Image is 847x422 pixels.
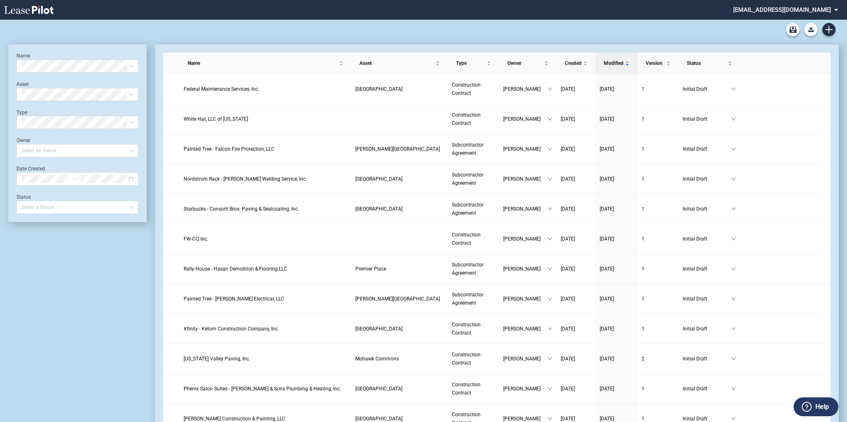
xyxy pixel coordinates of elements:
[600,295,633,303] a: [DATE]
[355,205,444,213] a: [GEOGRAPHIC_DATA]
[565,59,582,67] span: Created
[184,115,347,123] a: White Hat, LLC of [US_STATE]
[561,206,575,212] span: [DATE]
[642,145,674,153] a: 1
[452,112,481,126] span: Construction Contract
[561,85,592,93] a: [DATE]
[184,326,279,332] span: Xfinity - Ketom Construction Company, Inc.
[452,262,483,276] span: Subcontractor Agreement
[188,59,337,67] span: Name
[503,145,548,153] span: [PERSON_NAME]
[600,296,614,302] span: [DATE]
[561,176,575,182] span: [DATE]
[355,85,444,93] a: [GEOGRAPHIC_DATA]
[683,355,731,363] span: Initial Draft
[642,205,674,213] a: 1
[548,236,552,241] span: down
[683,205,731,213] span: Initial Draft
[184,385,347,393] a: Phenix Salon Suites - [PERSON_NAME] & Sons Plumbing & Heating, Inc.
[600,355,633,363] a: [DATE]
[642,86,644,92] span: 1
[355,386,403,392] span: Penn Mar Shopping Center
[600,385,633,393] a: [DATE]
[600,265,633,273] a: [DATE]
[561,175,592,183] a: [DATE]
[561,265,592,273] a: [DATE]
[731,206,736,211] span: down
[355,325,444,333] a: [GEOGRAPHIC_DATA]
[642,206,644,212] span: 1
[548,386,552,391] span: down
[452,381,495,397] a: Construction Contract
[561,266,575,272] span: [DATE]
[731,416,736,421] span: down
[687,59,726,67] span: Status
[642,386,644,392] span: 1
[548,177,552,181] span: down
[679,53,740,74] th: Status
[683,385,731,393] span: Initial Draft
[646,59,665,67] span: Version
[561,146,575,152] span: [DATE]
[600,416,614,422] span: [DATE]
[600,205,633,213] a: [DATE]
[600,85,633,93] a: [DATE]
[600,326,614,332] span: [DATE]
[452,382,481,396] span: Construction Contract
[600,145,633,153] a: [DATE]
[561,355,592,363] a: [DATE]
[600,86,614,92] span: [DATE]
[683,175,731,183] span: Initial Draft
[452,291,495,307] a: Subcontractor Agreement
[561,385,592,393] a: [DATE]
[600,266,614,272] span: [DATE]
[561,356,575,362] span: [DATE]
[731,147,736,151] span: down
[731,117,736,122] span: down
[638,53,679,74] th: Version
[71,176,77,182] span: swap-right
[561,116,575,122] span: [DATE]
[503,385,548,393] span: [PERSON_NAME]
[561,295,592,303] a: [DATE]
[355,356,399,362] span: Mohawk Commons
[16,110,27,115] label: Type
[600,356,614,362] span: [DATE]
[184,325,347,333] a: Xfinity - Ketom Construction Company, Inc.
[184,356,250,362] span: Delaware Valley Paving, Inc.
[561,115,592,123] a: [DATE]
[184,236,208,242] span: FW-CO, Inc.
[452,321,495,337] a: Construction Contract
[600,236,614,242] span: [DATE]
[642,416,644,422] span: 1
[642,326,644,332] span: 1
[355,146,440,152] span: Powell Center
[561,386,575,392] span: [DATE]
[642,355,674,363] a: 2
[184,175,347,183] a: Nordstrom Rack - [PERSON_NAME] Welding Service, Inc.
[452,261,495,277] a: Subcontractor Agreement
[184,146,274,152] span: Painted Tree - Falcon Fire Protection, LLC
[642,116,644,122] span: 1
[507,59,543,67] span: Owner
[561,326,575,332] span: [DATE]
[683,295,731,303] span: Initial Draft
[596,53,638,74] th: Modified
[561,325,592,333] a: [DATE]
[184,85,347,93] a: Federal Maintenance Services, Inc.
[503,325,548,333] span: [PERSON_NAME]
[642,115,674,123] a: 1
[548,147,552,151] span: down
[561,235,592,243] a: [DATE]
[548,117,552,122] span: down
[561,205,592,213] a: [DATE]
[184,206,299,212] span: Starbucks - Consorti Bros. Paving & Sealcoating, Inc.
[355,145,444,153] a: [PERSON_NAME][GEOGRAPHIC_DATA]
[452,142,483,156] span: Subcontractor Agreement
[184,205,347,213] a: Starbucks - Consorti Bros. Paving & Sealcoating, Inc.
[184,355,347,363] a: [US_STATE] Valley Paving, Inc.
[355,265,444,273] a: Premier Place
[731,177,736,181] span: down
[452,352,481,366] span: Construction Contract
[184,235,347,243] a: FW-CO, Inc.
